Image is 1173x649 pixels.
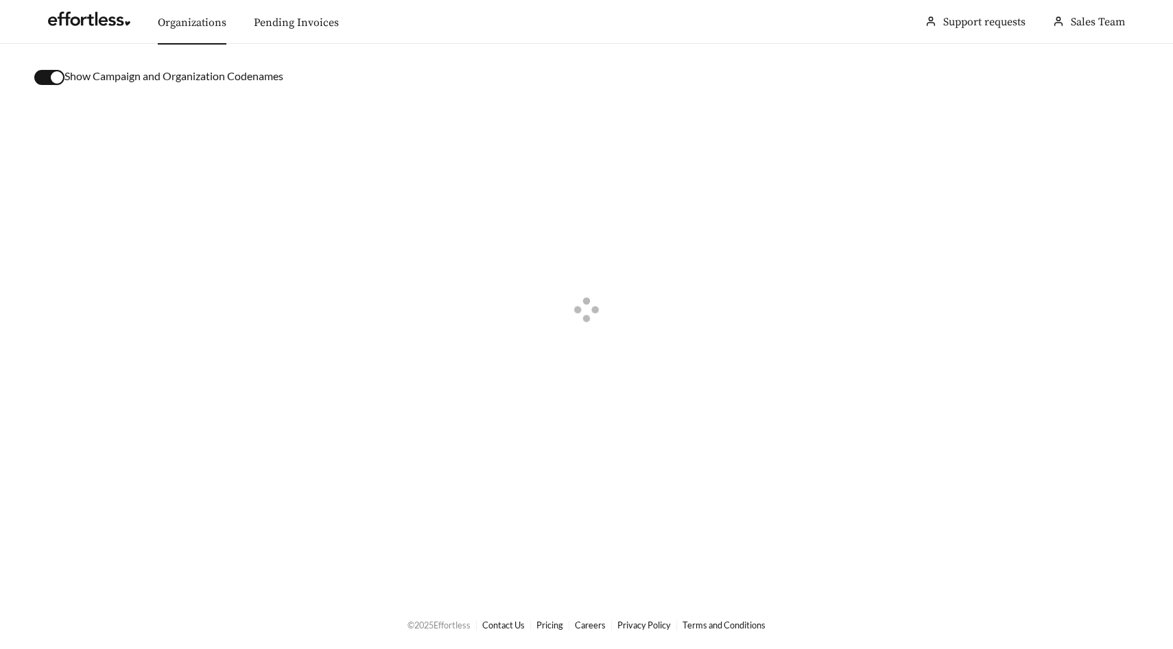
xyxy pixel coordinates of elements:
[1071,15,1125,29] span: Sales Team
[482,620,525,630] a: Contact Us
[575,620,606,630] a: Careers
[536,620,563,630] a: Pricing
[158,16,226,29] a: Organizations
[34,68,1139,85] div: Show Campaign and Organization Codenames
[683,620,766,630] a: Terms and Conditions
[407,620,471,630] span: © 2025 Effortless
[943,15,1026,29] a: Support requests
[254,16,339,29] a: Pending Invoices
[617,620,671,630] a: Privacy Policy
